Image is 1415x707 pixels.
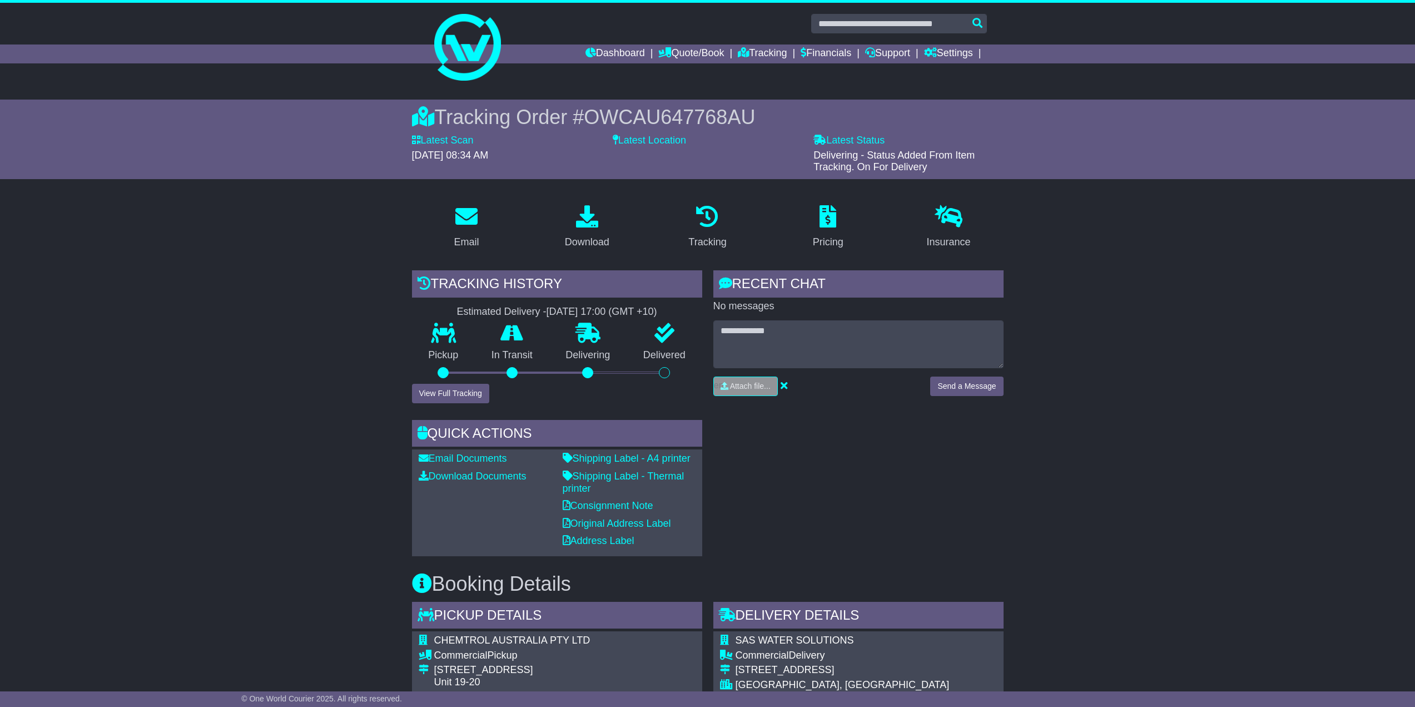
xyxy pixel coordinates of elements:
div: Tracking Order # [412,105,1004,129]
div: [GEOGRAPHIC_DATA], [GEOGRAPHIC_DATA] [736,679,997,691]
a: Download Documents [419,471,527,482]
a: Pricing [806,201,851,254]
div: Pickup [434,650,648,662]
div: Estimated Delivery - [412,306,702,318]
button: Send a Message [930,377,1003,396]
a: Email Documents [419,453,507,464]
a: Download [558,201,617,254]
button: View Full Tracking [412,384,489,403]
div: Delivery Details [713,602,1004,632]
p: In Transit [475,349,549,362]
a: Quote/Book [658,45,724,63]
span: OWCAU647768AU [584,106,755,128]
a: Tracking [681,201,733,254]
span: SAS WATER SOLUTIONS [736,635,854,646]
a: Tracking [738,45,787,63]
span: CHEMTROL AUSTRALIA PTY LTD [434,635,590,646]
div: Pricing [813,235,843,250]
div: Unit 19-20 [434,676,648,689]
a: Shipping Label - Thermal printer [563,471,684,494]
span: Commercial [736,650,789,661]
span: [DATE] 08:34 AM [412,150,489,161]
span: Delivering - Status Added From Item Tracking. On For Delivery [813,150,975,173]
a: Email [446,201,486,254]
a: Settings [924,45,973,63]
a: Address Label [563,535,634,546]
div: [STREET_ADDRESS] [736,664,997,676]
a: Financials [801,45,851,63]
p: Delivering [549,349,627,362]
a: Original Address Label [563,518,671,529]
label: Latest Scan [412,135,474,147]
div: RECENT CHAT [713,270,1004,300]
h3: Booking Details [412,573,1004,595]
a: Dashboard [585,45,645,63]
div: Email [454,235,479,250]
span: © One World Courier 2025. All rights reserved. [241,694,402,703]
div: Quick Actions [412,420,702,450]
a: Support [865,45,910,63]
a: Insurance [920,201,978,254]
label: Latest Location [613,135,686,147]
p: Delivered [627,349,702,362]
a: Shipping Label - A4 printer [563,453,691,464]
a: Consignment Note [563,500,653,511]
div: [STREET_ADDRESS] [434,664,648,676]
p: Pickup [412,349,475,362]
div: Insurance [927,235,971,250]
div: [DATE] 17:00 (GMT +10) [547,306,657,318]
div: Delivery [736,650,997,662]
div: Tracking [688,235,726,250]
p: No messages [713,300,1004,313]
div: Download [565,235,609,250]
div: Tracking history [412,270,702,300]
span: Commercial [434,650,488,661]
label: Latest Status [813,135,885,147]
div: Pickup Details [412,602,702,632]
